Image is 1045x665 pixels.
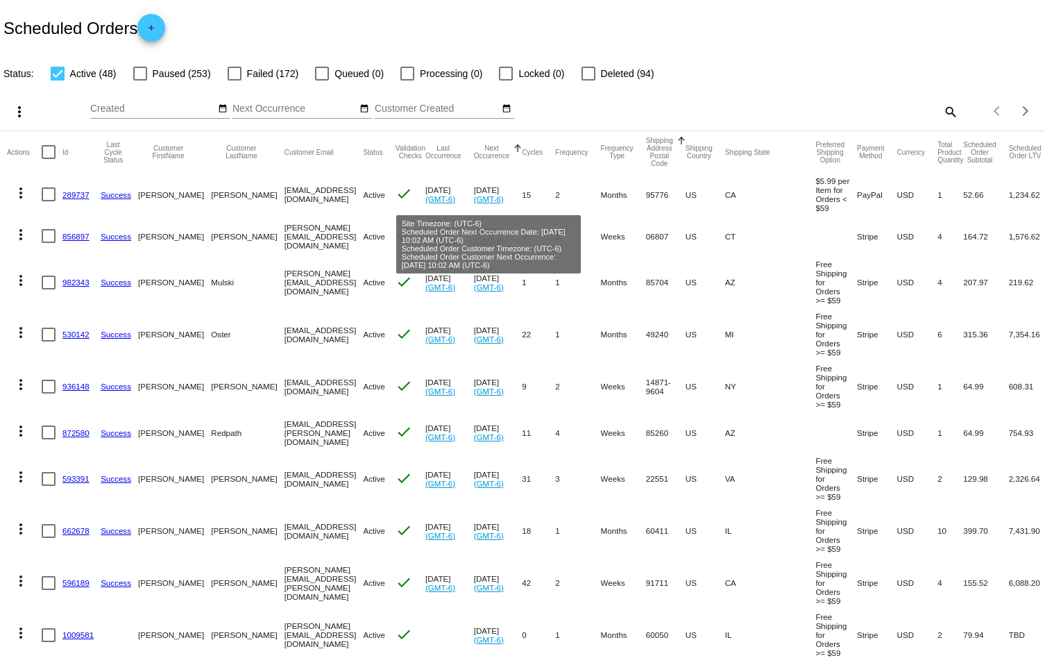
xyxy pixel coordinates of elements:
button: Change sorting for Subtotal [963,141,996,164]
span: Active [363,630,385,639]
mat-cell: [DATE] [474,216,522,256]
mat-cell: 49240 [646,308,686,360]
button: Change sorting for CustomerFirstName [138,144,198,160]
mat-header-cell: Actions [7,131,42,173]
mat-cell: [PERSON_NAME] [138,609,211,661]
mat-cell: [DATE] [474,609,522,661]
mat-cell: 18 [522,505,555,557]
span: Active [363,526,385,535]
a: (GMT-6) [425,194,455,203]
mat-cell: US [686,609,725,661]
a: (GMT-6) [474,583,504,592]
mat-cell: [DATE] [474,505,522,557]
mat-cell: Stripe [857,216,897,256]
a: (GMT-6) [474,194,504,203]
a: Success [101,278,131,287]
mat-cell: CT [725,216,816,256]
mat-cell: 6 [937,308,963,360]
mat-cell: [PERSON_NAME] [211,453,284,505]
mat-cell: 2 [555,173,600,216]
a: Success [101,578,131,587]
button: Change sorting for Cycles [522,148,543,156]
a: 596189 [62,578,90,587]
span: Active [363,330,385,339]
mat-cell: [PERSON_NAME] [138,256,211,308]
mat-cell: 0 [522,609,555,661]
mat-cell: 1 [555,505,600,557]
a: (GMT-6) [425,236,455,245]
mat-cell: US [686,453,725,505]
mat-cell: Weeks [601,360,646,412]
mat-cell: US [686,256,725,308]
mat-cell: Stripe [857,256,897,308]
mat-icon: check [396,626,412,643]
mat-cell: Weeks [601,557,646,609]
mat-cell: Months [601,609,646,661]
mat-cell: 79.94 [963,609,1008,661]
mat-icon: check [396,273,412,290]
span: Active [363,382,385,391]
mat-cell: 64.99 [963,360,1008,412]
mat-icon: more_vert [11,103,28,120]
a: (GMT-6) [425,335,455,344]
mat-cell: [DATE] [425,173,474,216]
mat-cell: [EMAIL_ADDRESS][DOMAIN_NAME] [284,308,364,360]
mat-cell: 15 [522,173,555,216]
mat-cell: 4 [937,557,963,609]
mat-cell: 2 [555,360,600,412]
button: Change sorting for LastProcessingCycleId [101,141,126,164]
mat-cell: 4 [937,256,963,308]
mat-cell: USD [897,609,938,661]
input: Customer Created [375,103,500,115]
mat-cell: [DATE] [474,412,522,453]
mat-cell: [PERSON_NAME] [211,360,284,412]
mat-icon: more_vert [12,573,29,589]
span: Active [363,278,385,287]
a: (GMT-6) [425,531,455,540]
mat-cell: MI [725,308,816,360]
button: Next page [1012,97,1039,125]
button: Change sorting for PaymentMethod.Type [857,144,884,160]
mat-cell: Stripe [857,360,897,412]
mat-cell: US [686,308,725,360]
mat-icon: check [396,574,412,591]
span: Queued (0) [334,65,384,82]
mat-cell: $5.99 per Item for Orders < $59 [815,173,857,216]
button: Change sorting for CustomerEmail [284,148,334,156]
mat-cell: [PERSON_NAME] [138,412,211,453]
a: 662678 [62,526,90,535]
button: Change sorting for PreferredShippingOption [815,141,844,164]
mat-cell: [DATE] [474,360,522,412]
mat-cell: [DATE] [425,412,474,453]
mat-cell: Redpath [211,412,284,453]
mat-cell: Stripe [857,557,897,609]
mat-cell: CA [725,557,816,609]
mat-cell: USD [897,412,938,453]
mat-cell: USD [897,216,938,256]
mat-cell: Weeks [601,453,646,505]
mat-cell: AZ [725,256,816,308]
mat-cell: US [686,216,725,256]
a: Success [101,382,131,391]
mat-cell: 14871-9604 [646,360,686,412]
a: (GMT-6) [474,283,504,292]
mat-cell: [PERSON_NAME] [138,173,211,216]
mat-cell: [DATE] [425,256,474,308]
mat-cell: Free Shipping for Orders >= $59 [815,360,857,412]
mat-cell: [DATE] [474,256,522,308]
mat-cell: Stripe [857,609,897,661]
a: (GMT-6) [474,531,504,540]
mat-cell: USD [897,557,938,609]
a: (GMT-6) [425,283,455,292]
a: 936148 [62,382,90,391]
mat-cell: [DATE] [425,360,474,412]
mat-cell: 315.36 [963,308,1008,360]
span: Status: [3,68,34,79]
mat-cell: US [686,505,725,557]
a: (GMT-6) [425,479,455,488]
mat-cell: [PERSON_NAME] [138,557,211,609]
mat-cell: 1 [937,360,963,412]
mat-cell: 60411 [646,505,686,557]
mat-cell: Mulski [211,256,284,308]
mat-icon: check [396,326,412,342]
